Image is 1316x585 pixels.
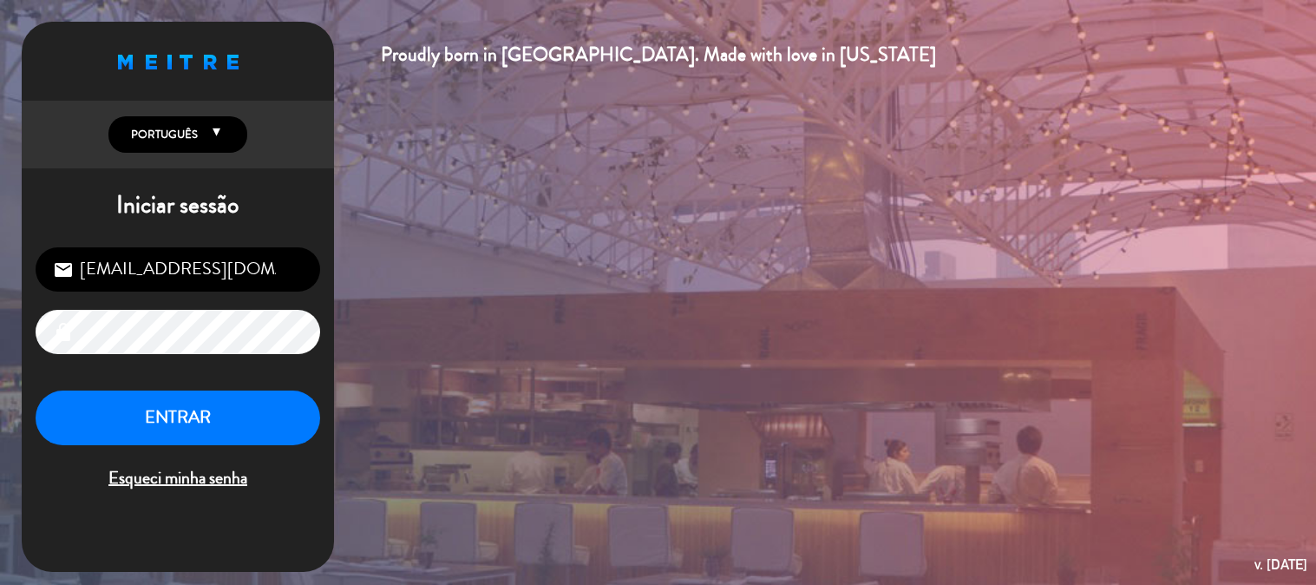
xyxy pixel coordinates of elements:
span: Esqueci minha senha [36,464,320,493]
span: Português [127,126,198,143]
div: v. [DATE] [1254,553,1307,576]
button: ENTRAR [36,391,320,445]
input: Correio eletrônico [36,247,320,292]
i: lock [53,322,74,343]
i: email [53,260,74,280]
h1: Iniciar sessão [22,191,334,220]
